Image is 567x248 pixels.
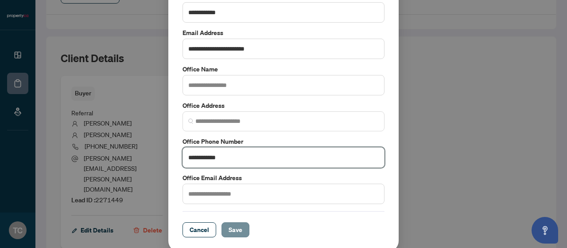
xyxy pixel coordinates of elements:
[188,118,194,124] img: search_icon
[183,173,384,183] label: Office Email Address
[183,64,384,74] label: Office Name
[229,223,242,237] span: Save
[183,101,384,110] label: Office Address
[183,28,384,38] label: Email Address
[183,222,216,237] button: Cancel
[221,222,249,237] button: Save
[183,137,384,146] label: Office Phone Number
[532,217,558,244] button: Open asap
[190,223,209,237] span: Cancel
